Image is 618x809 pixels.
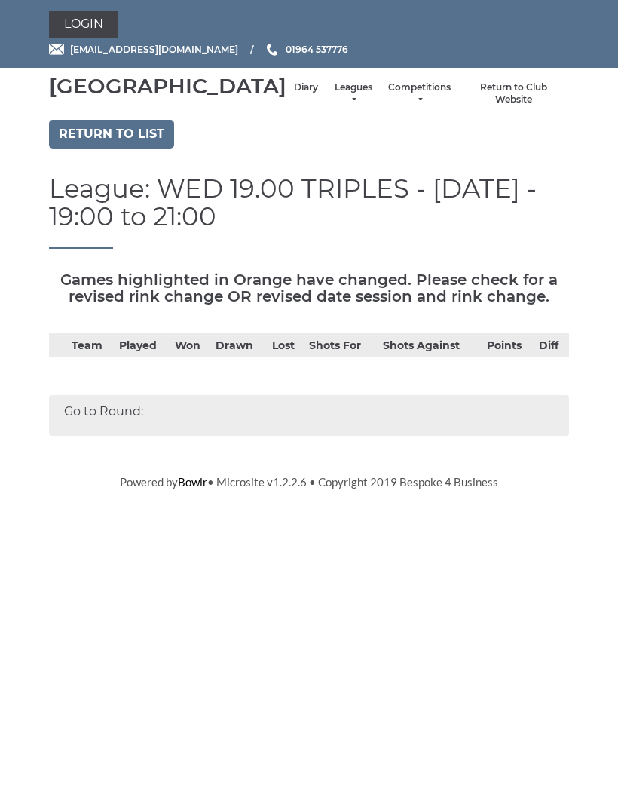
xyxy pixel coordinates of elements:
[267,44,277,56] img: Phone us
[178,475,207,489] a: Bowlr
[49,42,238,57] a: Email [EMAIL_ADDRESS][DOMAIN_NAME]
[294,81,318,94] a: Diary
[171,333,212,357] th: Won
[115,333,171,357] th: Played
[49,271,569,305] h5: Games highlighted in Orange have changed. Please check for a revised rink change OR revised date ...
[212,333,268,357] th: Drawn
[483,333,535,357] th: Points
[49,11,118,38] a: Login
[68,333,115,357] th: Team
[268,333,305,357] th: Lost
[49,44,64,55] img: Email
[70,44,238,55] span: [EMAIL_ADDRESS][DOMAIN_NAME]
[535,333,569,357] th: Diff
[388,81,451,106] a: Competitions
[49,120,174,149] a: Return to list
[49,175,569,249] h1: League: WED 19.00 TRIPLES - [DATE] - 19:00 to 21:00
[333,81,373,106] a: Leagues
[49,395,569,436] div: Go to Round:
[286,44,348,55] span: 01964 537776
[265,42,348,57] a: Phone us 01964 537776
[379,333,483,357] th: Shots Against
[49,75,286,98] div: [GEOGRAPHIC_DATA]
[120,475,498,489] span: Powered by • Microsite v1.2.2.6 • Copyright 2019 Bespoke 4 Business
[305,333,379,357] th: Shots For
[466,81,561,106] a: Return to Club Website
